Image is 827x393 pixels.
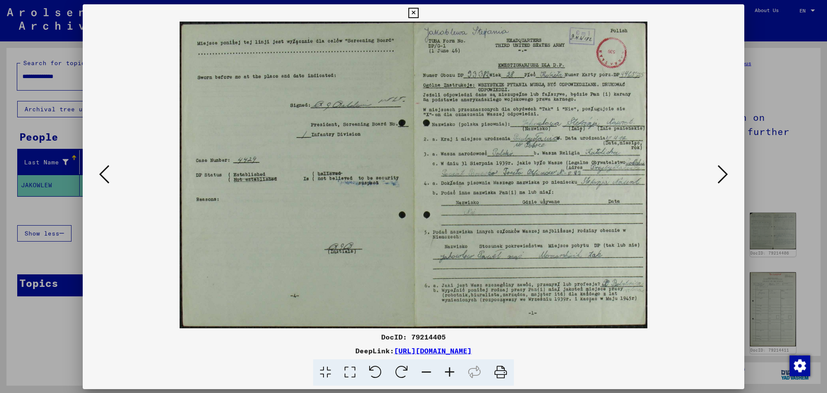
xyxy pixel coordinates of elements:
[394,346,472,355] a: [URL][DOMAIN_NAME]
[790,355,810,376] img: Change consent
[789,355,810,376] div: Change consent
[112,22,715,328] img: 001.jpg
[83,332,744,342] div: DocID: 79214405
[83,346,744,356] div: DeepLink:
